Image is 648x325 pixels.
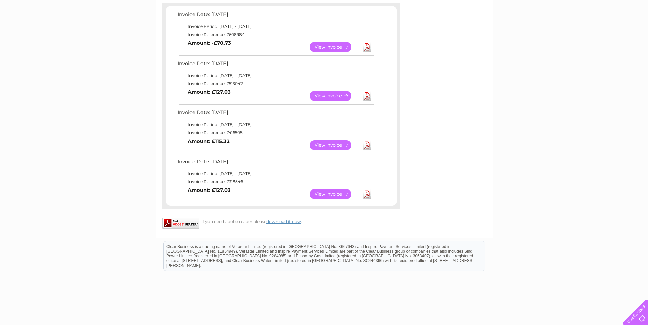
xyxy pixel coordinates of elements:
td: Invoice Reference: 7318546 [176,178,375,186]
a: Telecoms [564,29,585,34]
img: logo.png [23,18,57,38]
b: Amount: £127.03 [188,89,231,95]
a: 0333 014 3131 [520,3,567,12]
b: Amount: £127.03 [188,187,231,193]
td: Invoice Date: [DATE] [176,59,375,72]
a: download it now [266,219,301,224]
b: Amount: £115.32 [188,138,230,144]
a: View [310,189,360,199]
td: Invoice Reference: 7513042 [176,79,375,88]
a: Water [528,29,541,34]
td: Invoice Reference: 7416505 [176,129,375,137]
a: Blog [589,29,599,34]
a: Download [363,42,371,52]
a: Contact [603,29,619,34]
td: Invoice Period: [DATE] - [DATE] [176,121,375,129]
a: View [310,42,360,52]
a: Download [363,91,371,101]
div: Clear Business is a trading name of Verastar Limited (registered in [GEOGRAPHIC_DATA] No. 3667643... [164,4,485,33]
td: Invoice Date: [DATE] [176,108,375,121]
div: If you need adobe reader please . [162,218,400,224]
b: Amount: -£70.73 [188,40,231,46]
a: View [310,91,360,101]
td: Invoice Date: [DATE] [176,10,375,22]
td: Invoice Date: [DATE] [176,157,375,170]
td: Invoice Period: [DATE] - [DATE] [176,72,375,80]
td: Invoice Period: [DATE] - [DATE] [176,22,375,31]
a: Energy [545,29,560,34]
td: Invoice Period: [DATE] - [DATE] [176,169,375,178]
a: View [310,140,360,150]
a: Download [363,189,371,199]
a: Download [363,140,371,150]
a: Log out [626,29,642,34]
td: Invoice Reference: 7608984 [176,31,375,39]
